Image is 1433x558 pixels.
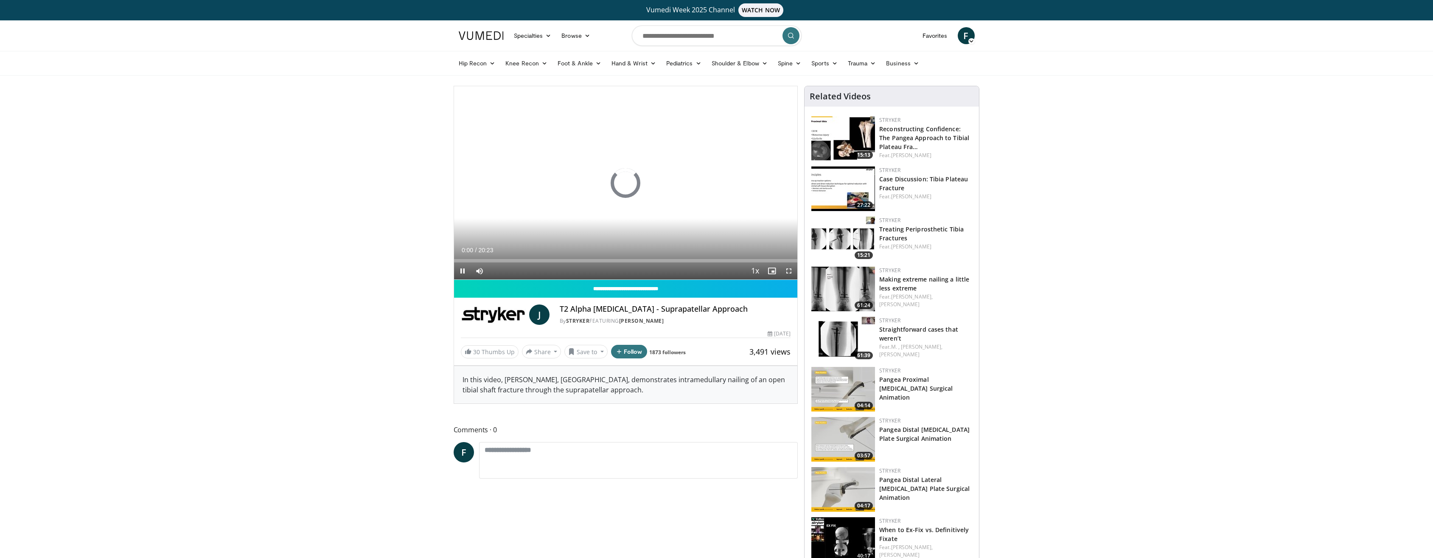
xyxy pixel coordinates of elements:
a: [PERSON_NAME], [891,293,933,300]
a: Pangea Distal Lateral [MEDICAL_DATA] Plate Surgical Animation [879,476,970,502]
a: 04:14 [811,367,875,411]
a: [PERSON_NAME], [901,343,942,350]
a: Stryker [879,166,900,174]
a: Knee Recon [500,55,552,72]
button: Mute [471,262,488,279]
input: Search topics, interventions [632,25,802,46]
a: Stryker [566,317,590,324]
span: 03:57 [855,452,873,459]
span: 3,491 views [749,347,791,357]
a: F [454,442,474,462]
a: Hip Recon [454,55,501,72]
a: Stryker [879,217,900,224]
a: Stryker [879,517,900,524]
span: 61:39 [855,352,873,359]
button: Enable picture-in-picture mode [763,262,780,279]
a: Pangea Distal [MEDICAL_DATA] Plate Surgical Animation [879,426,970,442]
span: 27:22 [855,201,873,209]
a: J [529,304,550,325]
span: 15:21 [855,251,873,259]
a: 03:57 [811,417,875,462]
img: VuMedi Logo [459,31,504,40]
a: F [958,27,975,44]
a: Treating Periprosthetic Tibia Fractures [879,225,964,242]
a: Stryker [879,367,900,374]
div: Feat. [879,243,972,251]
button: Pause [454,262,471,279]
span: 15:13 [855,151,873,159]
a: [PERSON_NAME] [891,243,931,250]
a: [PERSON_NAME], [891,544,933,551]
img: adeeea91-82ef-47f4-b808-fa27a199ba70.150x105_q85_crop-smart_upscale.jpg [811,317,875,361]
a: Stryker [879,417,900,424]
a: 30 Thumbs Up [461,345,519,358]
a: When to Ex-Fix vs. Definitively Fixate [879,526,969,543]
a: Pediatrics [661,55,707,72]
a: Foot & Ankle [552,55,606,72]
button: Fullscreen [780,262,797,279]
button: Share [522,345,561,358]
a: 04:17 [811,467,875,512]
div: [DATE] [768,330,791,338]
img: 8470a241-c86e-4ed9-872b-34b130b63566.150x105_q85_crop-smart_upscale.jpg [811,116,875,161]
a: 61:24 [811,267,875,311]
span: 30 [473,348,480,356]
a: 15:13 [811,116,875,161]
button: Save to [564,345,608,358]
a: M. , [891,343,900,350]
a: [PERSON_NAME] [879,301,920,308]
a: Making extreme nailing a little less extreme [879,275,969,292]
img: 1aa7ce03-a29e-4220-923d-1b96650c6b94.150x105_q85_crop-smart_upscale.jpg [811,217,875,261]
div: Feat. [879,152,972,159]
a: 61:39 [811,317,875,361]
img: 48e71307-45f6-4cd2-a3d2-f816815a26d6.150x105_q85_crop-smart_upscale.jpg [811,417,875,462]
a: Business [881,55,924,72]
div: By FEATURING [560,317,791,325]
a: Case Discussion: Tibia Plateau Fracture [879,175,968,192]
span: Comments 0 [454,424,798,435]
a: Favorites [917,27,953,44]
span: / [475,247,477,254]
button: Playback Rate [746,262,763,279]
video-js: Video Player [454,86,798,280]
a: Straightforward cases that weren’t [879,325,958,342]
a: Trauma [843,55,881,72]
a: Stryker [879,467,900,474]
a: Hand & Wrist [606,55,661,72]
a: Vumedi Week 2025 ChannelWATCH NOW [460,3,973,17]
a: Spine [773,55,806,72]
span: WATCH NOW [738,3,783,17]
a: Browse [556,27,595,44]
a: 1873 followers [649,349,686,356]
div: Feat. [879,293,972,308]
div: In this video, [PERSON_NAME], [GEOGRAPHIC_DATA], demonstrates intramedullary nailing of an open t... [454,366,798,403]
img: Stryker [461,304,526,325]
h4: T2 Alpha [MEDICAL_DATA] - Suprapatellar Approach [560,304,791,314]
a: Stryker [879,116,900,124]
span: 61:24 [855,302,873,309]
span: 20:23 [478,247,493,254]
div: Feat. [879,343,972,358]
h4: Related Videos [810,91,871,101]
a: Stryker [879,317,900,324]
a: Sports [806,55,843,72]
a: 15:21 [811,217,875,261]
img: a1416b5e-9174-42b5-ac56-941f39552834.150x105_q85_crop-smart_upscale.jpg [811,166,875,211]
a: Specialties [509,27,557,44]
a: [PERSON_NAME] [891,193,931,200]
img: 8346424c-b580-498f-84ff-3a9477fad905.150x105_q85_crop-smart_upscale.jpg [811,367,875,411]
a: Stryker [879,267,900,274]
a: [PERSON_NAME] [891,152,931,159]
a: 27:22 [811,166,875,211]
a: [PERSON_NAME] [619,317,664,324]
a: Pangea Proximal [MEDICAL_DATA] Surgical Animation [879,375,953,401]
img: a4a9ff73-3c8a-4b89-9b16-3163ac091493.150x105_q85_crop-smart_upscale.jpg [811,267,875,311]
a: Shoulder & Elbow [707,55,773,72]
div: Feat. [879,193,972,200]
a: [PERSON_NAME] [879,351,920,358]
div: Progress Bar [454,259,798,262]
span: 04:14 [855,402,873,409]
